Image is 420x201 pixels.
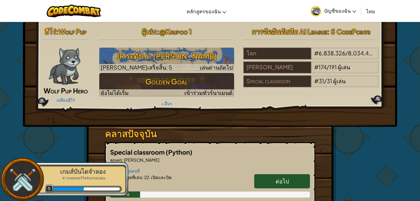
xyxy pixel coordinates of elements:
span: / [327,63,329,71]
div: เกมส์บันไดจำลอง [44,167,122,176]
span: ไทย [366,8,375,15]
a: เปลี่ยนฮีโร่ [57,98,75,103]
a: หลักสูตรของฉัน [183,3,229,19]
span: เข้าร่วมทัวร์นาเมนต์ [184,89,233,96]
a: โลก#6,838,326/8,034,486ผู้เล่น [243,53,379,61]
span: คุณครู [110,157,122,163]
p: ชาวแลดเดอร์วิลล์ขอขอบคุณ [44,176,122,181]
a: + อื่นๆ [161,101,172,106]
span: 31 [319,77,324,84]
div: Special classroom [243,75,311,87]
div: [PERSON_NAME] [243,62,311,73]
span: 22. [144,174,150,180]
span: (Python) [166,148,192,156]
img: wolf-pup-paper-doll.png [49,48,80,85]
span: Wolf Pup [58,27,87,36]
img: JR ระดับ 6: จัตุรัสอัญมณี [99,48,234,71]
img: avatar [311,6,321,16]
span: / [324,77,327,84]
span: ผู้เล่น [376,49,389,57]
span: : [56,27,58,36]
span: ฮีโร่ [45,27,56,36]
span: @Krupoo 1 [159,27,192,36]
span: หลักสูตรของฉัน [186,8,221,15]
span: ต่อไป [276,177,289,185]
span: : [157,27,159,36]
h3: JR ระดับ 6: [PERSON_NAME] [99,49,234,63]
span: ผู้เล่น [142,27,157,36]
span: : [142,174,144,180]
a: ดูแผนที่ [124,169,140,173]
a: Golden Goalยังไม่ได้เริ่มเข้าร่วมทัวร์นาเมนต์ [99,73,234,96]
span: การจัดอันดับทีม AI League [252,27,327,36]
span: เล่นด่านถัดไป [200,64,233,71]
span: 174 [319,63,327,71]
span: บัญชีของฉัน [324,7,356,14]
span: : 5 CodePoints [327,27,371,36]
span: : [122,157,123,163]
span: ผู้เล่น [338,63,350,71]
span: 8,034,486 [348,49,375,57]
a: [PERSON_NAME]#174/191ผู้เล่น [243,67,379,75]
span: 191 [329,63,337,71]
span: ผู้เล่น [333,77,345,84]
a: ไทย [363,3,378,19]
a: เล่นด่านถัดไป [99,48,234,71]
img: CodeCombat logo [47,5,101,17]
img: Golden Goal [99,73,234,96]
span: 31 [327,77,332,84]
span: # [314,63,319,71]
div: โลก [243,48,311,59]
span: ยังไม่ได้เริ่ม [101,89,129,96]
h3: Golden Goal [99,75,234,88]
h3: คลาสปัจจุบัน [105,127,315,141]
span: [PERSON_NAME] [123,157,159,163]
span: Special classroom [110,148,166,156]
span: Wolf Pup Hero [44,86,88,95]
span: / [345,49,348,57]
a: Special classroom#31/31ผู้เล่น [243,81,379,88]
a: บัญชีของฉัน [308,1,359,21]
img: swords.png [8,165,36,194]
span: เปิดและปิด [150,174,172,180]
span: # [314,49,319,57]
span: 5 [45,185,54,193]
span: 6,838,326 [319,49,345,57]
span: # [314,77,319,84]
span: [PERSON_NAME]เสร็จสิ้น: 5 [101,64,172,71]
